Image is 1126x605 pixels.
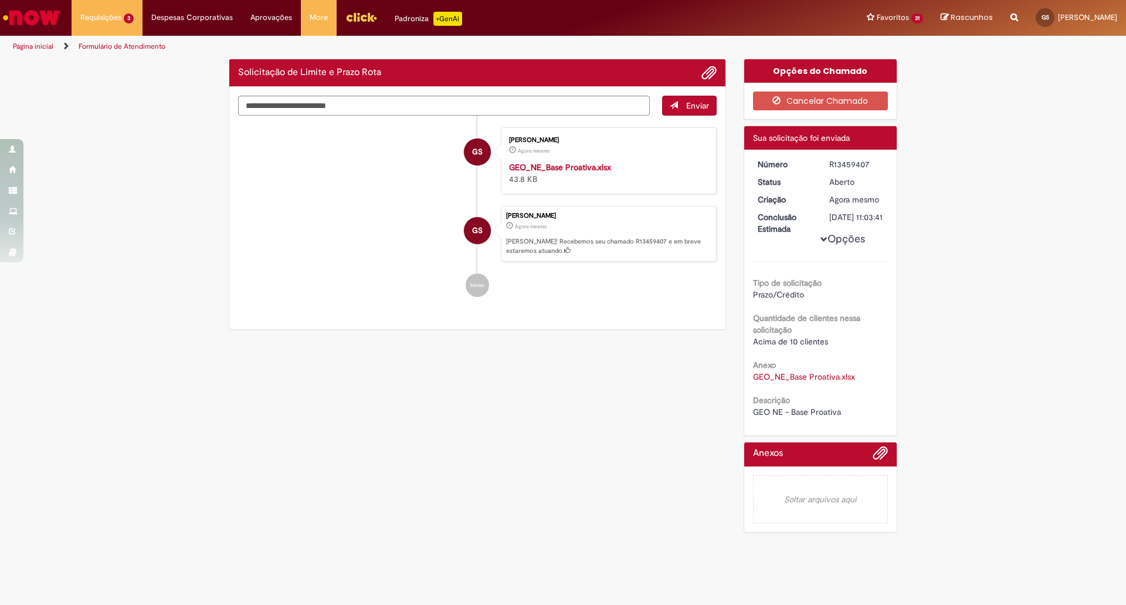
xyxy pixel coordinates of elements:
[686,100,709,111] span: Enviar
[749,211,821,235] dt: Conclusão Estimada
[80,12,121,23] span: Requisições
[518,147,550,154] span: Agora mesmo
[873,445,888,467] button: Adicionar anexos
[433,12,462,26] p: +GenAi
[753,407,841,417] span: GEO NE - Base Proativa
[509,162,611,173] a: GEO_NE_Base Proativa.xlsx
[829,194,879,205] span: Agora mesmo
[9,36,742,58] ul: Trilhas de página
[509,161,704,185] div: 43.8 KB
[1042,13,1049,21] span: GS
[749,176,821,188] dt: Status
[472,217,483,245] span: GS
[13,42,53,51] a: Página inicial
[753,278,822,288] b: Tipo de solicitação
[515,223,547,230] time: 28/08/2025 17:03:36
[250,12,292,23] span: Aprovações
[1058,12,1117,22] span: [PERSON_NAME]
[472,138,483,166] span: GS
[951,12,993,23] span: Rascunhos
[911,13,923,23] span: 31
[753,336,828,347] span: Acima de 10 clientes
[238,67,381,78] h2: Solicitação de Limite e Prazo Rota Histórico de tíquete
[749,158,821,170] dt: Número
[238,206,717,262] li: Giordanio Glaysson De Souza Santos
[753,133,850,143] span: Sua solicitação foi enviada
[345,8,377,26] img: click_logo_yellow_360x200.png
[749,194,821,205] dt: Criação
[310,12,328,23] span: More
[79,42,165,51] a: Formulário de Atendimento
[829,158,884,170] div: R13459407
[124,13,134,23] span: 3
[753,313,860,335] b: Quantidade de clientes nessa solicitação
[753,360,776,370] b: Anexo
[753,371,855,382] a: Download de GEO_NE_Base Proativa.xlsx
[877,12,909,23] span: Favoritos
[1,6,62,29] img: ServiceNow
[829,194,884,205] div: 28/08/2025 17:03:36
[151,12,233,23] span: Despesas Corporativas
[506,212,710,219] div: [PERSON_NAME]
[753,475,888,523] em: Soltar arquivos aqui
[753,448,783,459] h2: Anexos
[662,96,717,116] button: Enviar
[518,147,550,154] time: 28/08/2025 17:03:22
[515,223,547,230] span: Agora mesmo
[395,12,462,26] div: Padroniza
[829,211,884,223] div: [DATE] 11:03:41
[753,395,790,405] b: Descrição
[744,59,897,83] div: Opções do Chamado
[753,92,888,110] button: Cancelar Chamado
[238,96,650,116] textarea: Digite sua mensagem aqui...
[509,137,704,144] div: [PERSON_NAME]
[701,65,717,80] button: Adicionar anexos
[506,237,710,255] p: [PERSON_NAME]! Recebemos seu chamado R13459407 e em breve estaremos atuando.
[829,176,884,188] div: Aberto
[941,12,993,23] a: Rascunhos
[753,289,804,300] span: Prazo/Crédito
[464,217,491,244] div: Giordanio Glaysson De Souza Santos
[238,116,717,309] ul: Histórico de tíquete
[464,138,491,165] div: Giordanio Glaysson De Souza Santos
